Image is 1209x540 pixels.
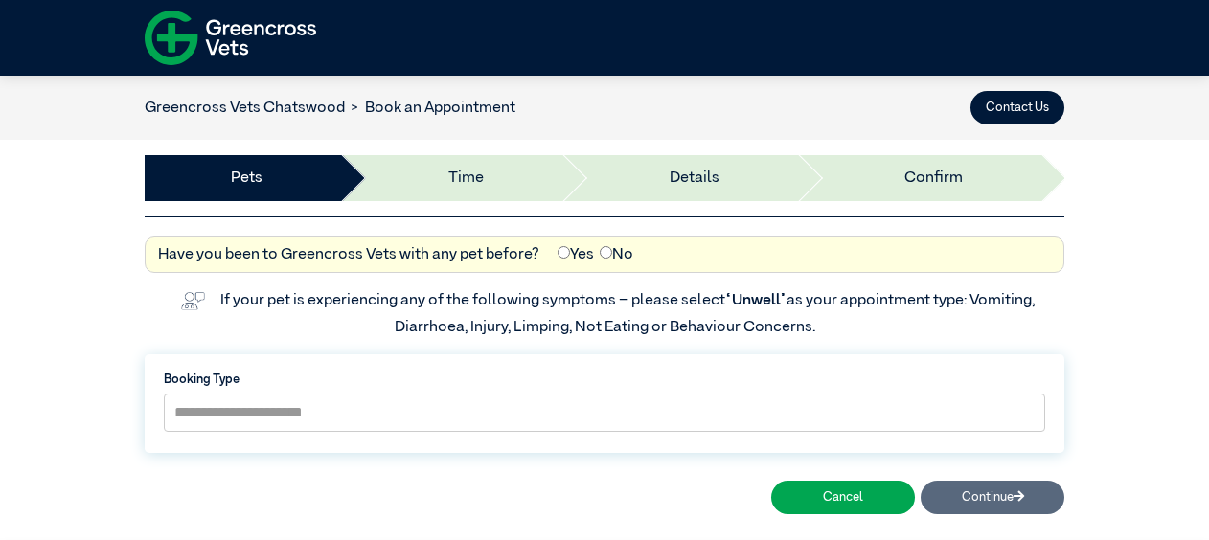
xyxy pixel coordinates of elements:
[164,371,1045,389] label: Booking Type
[145,101,345,116] a: Greencross Vets Chatswood
[600,243,633,266] label: No
[220,293,1038,335] label: If your pet is experiencing any of the following symptoms – please select as your appointment typ...
[345,97,515,120] li: Book an Appointment
[145,5,316,71] img: f-logo
[558,243,594,266] label: Yes
[145,97,515,120] nav: breadcrumb
[771,481,915,514] button: Cancel
[174,285,211,316] img: vet
[231,167,262,190] a: Pets
[600,246,612,259] input: No
[158,243,539,266] label: Have you been to Greencross Vets with any pet before?
[558,246,570,259] input: Yes
[725,293,787,308] span: “Unwell”
[970,91,1064,124] button: Contact Us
